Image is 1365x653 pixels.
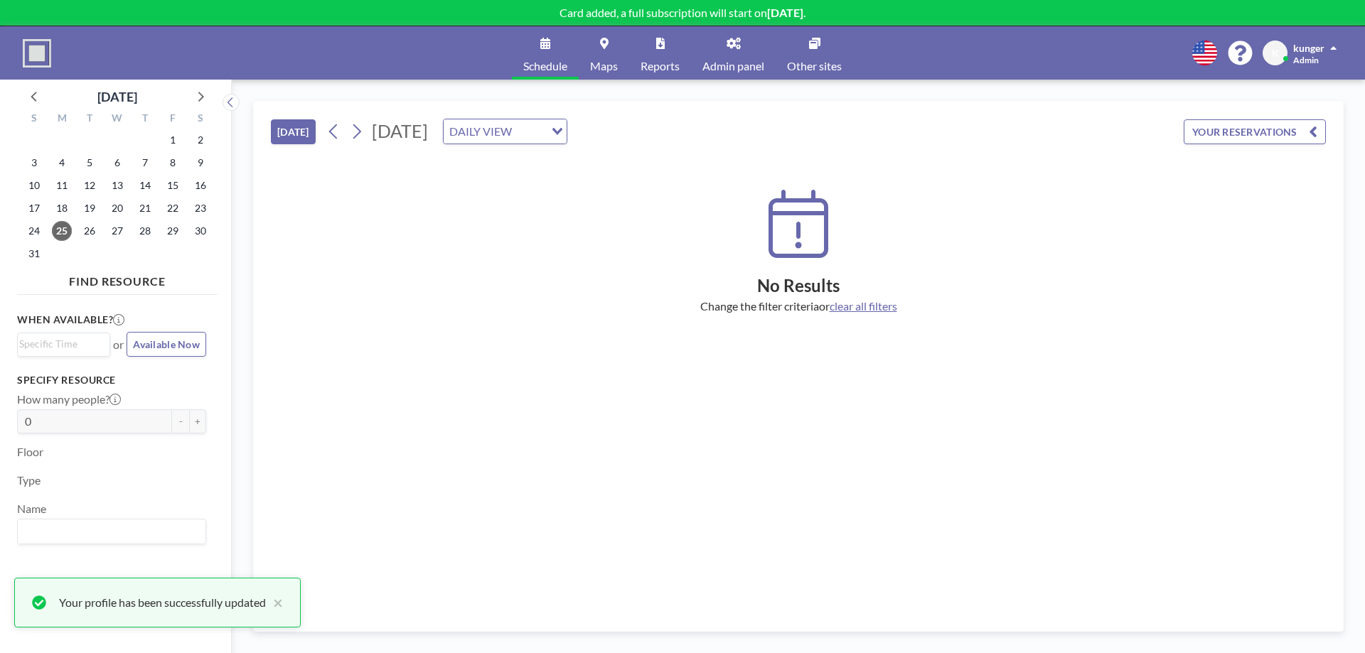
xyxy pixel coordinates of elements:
span: Sunday, August 17, 2025 [24,198,44,218]
span: Thursday, August 7, 2025 [135,153,155,173]
button: + [189,409,206,433]
span: Friday, August 1, 2025 [163,130,183,150]
h3: Specify resource [17,374,206,387]
a: Other sites [776,26,853,80]
span: Sunday, August 31, 2025 [24,244,44,264]
div: S [21,110,48,129]
button: [DATE] [271,119,316,144]
span: Tuesday, August 5, 2025 [80,153,100,173]
div: [DATE] [97,87,137,107]
span: Sunday, August 10, 2025 [24,176,44,195]
span: Monday, August 4, 2025 [52,153,72,173]
div: S [186,110,214,129]
span: Saturday, August 16, 2025 [191,176,210,195]
button: YOUR RESERVATIONS [1184,119,1326,144]
span: Wednesday, August 6, 2025 [107,153,127,173]
span: Monday, August 25, 2025 [52,221,72,241]
span: Thursday, August 21, 2025 [135,198,155,218]
span: Monday, August 11, 2025 [52,176,72,195]
span: clear all filters [830,299,897,313]
span: Saturday, August 2, 2025 [191,130,210,150]
span: Admin [1293,55,1319,65]
div: T [76,110,104,129]
div: Search for option [444,119,567,144]
span: Reports [641,60,680,72]
span: Saturday, August 9, 2025 [191,153,210,173]
span: Thursday, August 28, 2025 [135,221,155,241]
span: Tuesday, August 12, 2025 [80,176,100,195]
span: Wednesday, August 27, 2025 [107,221,127,241]
span: Monday, August 18, 2025 [52,198,72,218]
span: DAILY VIEW [446,122,515,141]
a: Schedule [512,26,579,80]
img: organization-logo [23,39,51,68]
span: or [113,338,124,352]
div: Your profile has been successfully updated [59,594,266,611]
span: Tuesday, August 19, 2025 [80,198,100,218]
div: M [48,110,76,129]
a: Maps [579,26,629,80]
span: or [819,299,830,313]
button: Available Now [127,332,206,357]
div: F [159,110,186,129]
span: Wednesday, August 13, 2025 [107,176,127,195]
span: Change the filter criteria [700,299,819,313]
h2: No Results [271,275,1326,296]
label: Type [17,473,41,487]
span: Maps [590,60,618,72]
span: kunger [1293,42,1324,54]
span: Other sites [787,60,842,72]
span: Friday, August 8, 2025 [163,153,183,173]
input: Search for option [19,522,198,541]
span: Friday, August 29, 2025 [163,221,183,241]
span: K [1272,47,1279,60]
span: Schedule [523,60,567,72]
span: Saturday, August 30, 2025 [191,221,210,241]
button: close [266,594,283,611]
h4: FIND RESOURCE [17,269,218,288]
b: [DATE] [767,6,803,19]
span: Admin panel [702,60,764,72]
span: Saturday, August 23, 2025 [191,198,210,218]
div: Search for option [18,333,109,355]
span: Sunday, August 24, 2025 [24,221,44,241]
label: Floor [17,445,43,459]
input: Search for option [516,122,543,141]
div: Search for option [18,519,205,544]
span: Thursday, August 14, 2025 [135,176,155,195]
label: How many people? [17,392,121,406]
span: Wednesday, August 20, 2025 [107,198,127,218]
a: Admin panel [691,26,776,80]
a: Reports [629,26,691,80]
span: Friday, August 15, 2025 [163,176,183,195]
button: - [172,409,189,433]
span: Friday, August 22, 2025 [163,198,183,218]
label: Name [17,502,46,516]
div: W [104,110,132,129]
span: Sunday, August 3, 2025 [24,153,44,173]
div: T [131,110,159,129]
input: Search for option [19,336,102,352]
span: [DATE] [372,120,428,141]
span: Tuesday, August 26, 2025 [80,221,100,241]
span: Available Now [133,338,200,350]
